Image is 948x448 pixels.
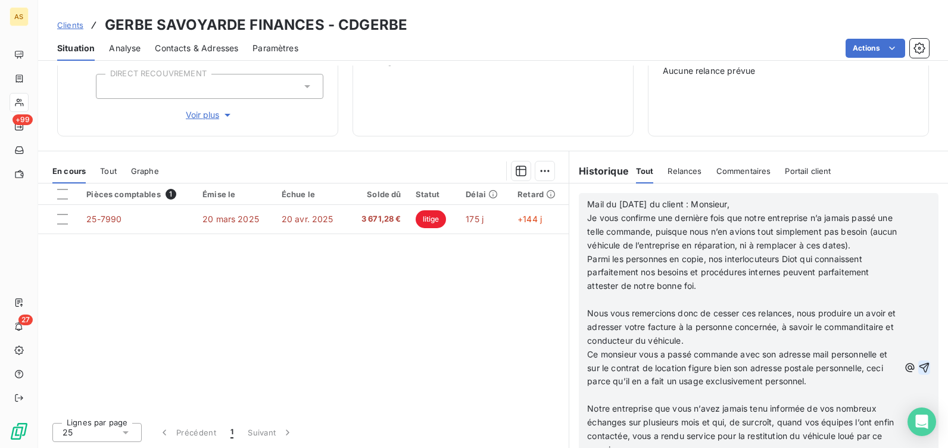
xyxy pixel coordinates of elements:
[668,166,701,176] span: Relances
[587,254,871,291] span: Parmi les personnes en copie, nos interlocuteurs Diot qui connaissent parfaitement nos besoins et...
[186,109,233,121] span: Voir plus
[202,214,259,224] span: 20 mars 2025
[587,349,890,387] span: Ce monsieur vous a passé commande avec son adresse mail personnelle et sur le contrat de location...
[155,42,238,54] span: Contacts & Adresses
[355,213,401,225] span: 3 671,28 €
[416,210,447,228] span: litige
[587,308,898,346] span: Nous vous remercions donc de cesser ces relances, nous produire un avoir et adresser votre factur...
[57,20,83,30] span: Clients
[716,166,771,176] span: Commentaires
[785,166,831,176] span: Portail client
[52,166,86,176] span: En cours
[517,214,542,224] span: +144 j
[252,42,298,54] span: Paramètres
[131,166,159,176] span: Graphe
[466,189,503,199] div: Délai
[86,189,188,200] div: Pièces comptables
[18,315,33,325] span: 27
[86,214,121,224] span: 25-7990
[13,114,33,125] span: +99
[663,65,914,77] span: Aucune relance prévue
[105,14,407,36] h3: GERBE SAVOYARDE FINANCES - CDGERBE
[416,189,452,199] div: Statut
[587,213,899,250] span: Je vous confirme une dernière fois que notre entreprise n’a jamais passé une telle commande, puis...
[282,214,333,224] span: 20 avr. 2025
[223,420,241,445] button: 1
[241,420,301,445] button: Suivant
[63,427,73,438] span: 25
[846,39,905,58] button: Actions
[569,164,629,178] h6: Historique
[466,214,484,224] span: 175 j
[636,166,654,176] span: Tout
[57,19,83,31] a: Clients
[96,108,323,122] button: Voir plus
[517,189,562,199] div: Retard
[587,199,729,209] span: Mail du [DATE] du client : Monsieur,
[202,189,267,199] div: Émise le
[908,407,936,436] div: Open Intercom Messenger
[100,166,117,176] span: Tout
[106,81,116,92] input: Ajouter une valeur
[166,189,176,200] span: 1
[151,420,223,445] button: Précédent
[355,189,401,199] div: Solde dû
[10,7,29,26] div: AS
[230,427,233,438] span: 1
[10,422,29,441] img: Logo LeanPay
[282,189,341,199] div: Échue le
[109,42,141,54] span: Analyse
[57,42,95,54] span: Situation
